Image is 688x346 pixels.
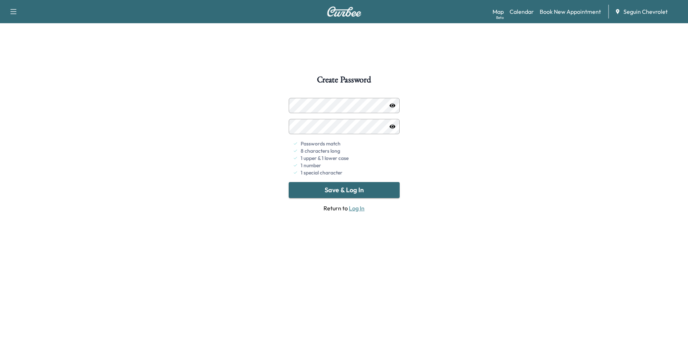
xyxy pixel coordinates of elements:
[317,75,371,88] h1: Create Password
[327,7,362,17] img: Curbee Logo
[301,169,342,176] span: 1 special character
[349,205,364,212] a: Log In
[623,7,668,16] span: Seguin Chevrolet
[301,147,340,155] span: 8 characters long
[493,7,504,16] a: MapBeta
[301,140,341,147] span: Passwords match
[496,15,504,20] div: Beta
[301,162,321,169] span: 1 number
[289,182,400,198] button: Save & Log In
[540,7,601,16] a: Book New Appointment
[289,204,400,213] span: Return to
[510,7,534,16] a: Calendar
[301,155,349,162] span: 1 upper & 1 lower case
